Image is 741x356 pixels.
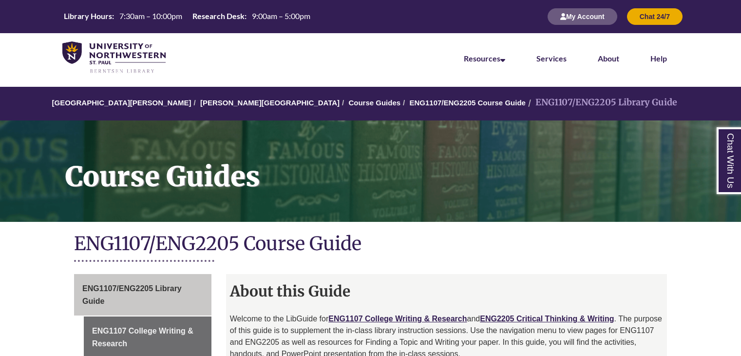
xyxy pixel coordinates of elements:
[60,11,314,21] table: Hours Today
[60,11,314,22] a: Hours Today
[200,99,340,107] a: [PERSON_NAME][GEOGRAPHIC_DATA]
[464,54,505,63] a: Resources
[536,54,567,63] a: Services
[189,11,248,21] th: Research Desk:
[526,96,677,110] li: ENG1107/ENG2205 Library Guide
[548,12,617,20] a: My Account
[60,11,115,21] th: Library Hours:
[252,11,310,20] span: 9:00am – 5:00pm
[650,54,667,63] a: Help
[409,99,525,107] a: ENG1107/ENG2205 Course Guide
[226,279,667,303] h2: About this Guide
[348,99,400,107] a: Course Guides
[328,315,467,323] a: ENG1107 College Writing & Research
[62,41,166,74] img: UNWSP Library Logo
[82,284,182,305] span: ENG1107/ENG2205 Library Guide
[74,232,667,257] h1: ENG1107/ENG2205 Course Guide
[74,274,211,316] a: ENG1107/ENG2205 Library Guide
[480,315,614,323] a: ENG2205 Critical Thinking & Writing
[627,12,683,20] a: Chat 24/7
[598,54,619,63] a: About
[627,8,683,25] button: Chat 24/7
[119,11,182,20] span: 7:30am – 10:00pm
[548,8,617,25] button: My Account
[52,99,191,107] a: [GEOGRAPHIC_DATA][PERSON_NAME]
[55,120,741,209] h1: Course Guides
